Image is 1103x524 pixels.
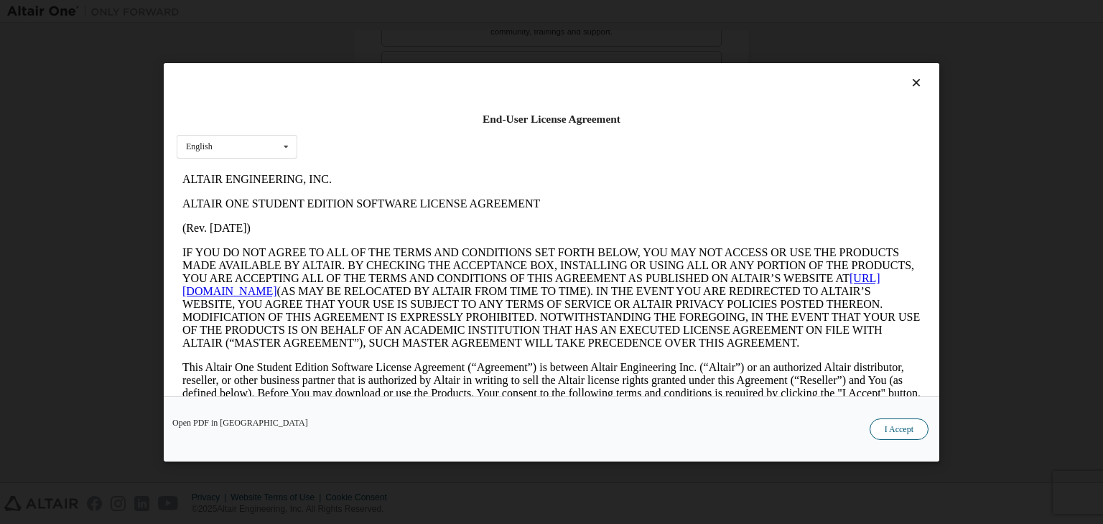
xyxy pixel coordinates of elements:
[6,105,704,130] a: [URL][DOMAIN_NAME]
[6,30,744,43] p: ALTAIR ONE STUDENT EDITION SOFTWARE LICENSE AGREEMENT
[6,79,744,182] p: IF YOU DO NOT AGREE TO ALL OF THE TERMS AND CONDITIONS SET FORTH BELOW, YOU MAY NOT ACCESS OR USE...
[177,112,926,126] div: End-User License Agreement
[870,418,929,440] button: I Accept
[172,418,308,427] a: Open PDF in [GEOGRAPHIC_DATA]
[6,55,744,67] p: (Rev. [DATE])
[6,194,744,245] p: This Altair One Student Edition Software License Agreement (“Agreement”) is between Altair Engine...
[6,6,744,19] p: ALTAIR ENGINEERING, INC.
[186,142,213,151] div: English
